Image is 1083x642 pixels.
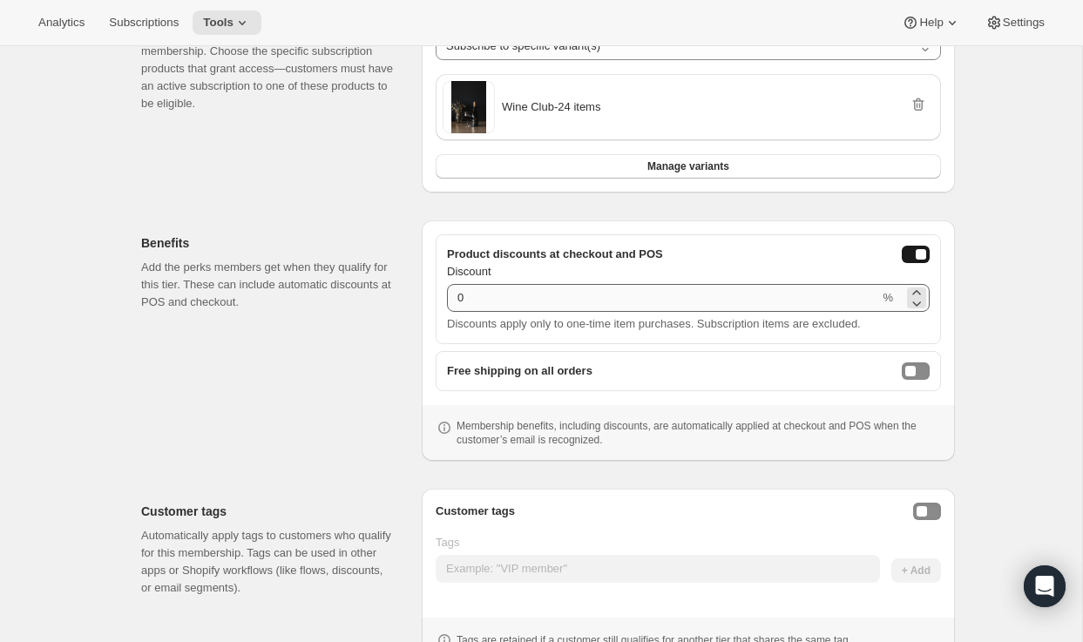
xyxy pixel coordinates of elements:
[141,503,394,520] h2: Customer tags
[902,246,930,263] button: onlineDiscountEnabled
[457,419,941,447] p: Membership benefits, including discounts, are automatically applied at checkout and POS when the ...
[436,154,941,179] button: Manage variants
[891,10,971,35] button: Help
[447,246,663,263] span: Product discounts at checkout and POS
[647,159,729,173] span: Manage variants
[447,317,861,330] span: Discounts apply only to one-time item purchases. Subscription items are excluded.
[975,10,1055,35] button: Settings
[1024,565,1066,607] div: Open Intercom Messenger
[447,265,491,278] span: Discount
[141,234,394,252] h2: Benefits
[906,92,931,117] button: Remove
[141,527,394,597] p: Automatically apply tags to customers who qualify for this membership. Tags can be used in other ...
[28,10,95,35] button: Analytics
[141,25,394,112] p: Define which subscribers qualify for this membership. Choose the specific subscription products t...
[1003,16,1045,30] span: Settings
[98,10,189,35] button: Subscriptions
[109,16,179,30] span: Subscriptions
[447,362,592,380] span: Free shipping on all orders
[902,362,930,380] button: freeShippingEnabled
[919,16,943,30] span: Help
[436,536,459,549] span: Tags
[436,555,880,583] input: Example: "VIP member"
[502,98,600,116] span: Wine Club - 24 items
[141,259,394,311] p: Add the perks members get when they qualify for this tier. These can include automatic discounts ...
[883,291,893,304] span: %
[913,503,941,520] button: Enable customer tags
[38,16,85,30] span: Analytics
[203,16,234,30] span: Tools
[436,503,515,520] h3: Customer tags
[193,10,261,35] button: Tools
